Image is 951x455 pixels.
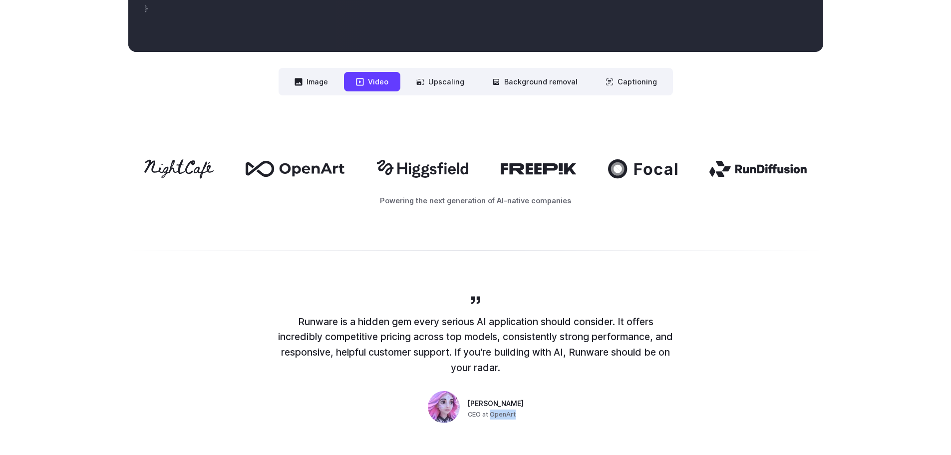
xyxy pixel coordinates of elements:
[344,72,400,91] button: Video
[480,72,590,91] button: Background removal
[404,72,476,91] button: Upscaling
[144,4,148,13] span: }
[468,399,524,410] span: [PERSON_NAME]
[128,195,823,206] p: Powering the next generation of AI-native companies
[428,391,460,423] img: Person
[468,410,516,420] span: CEO at OpenArt
[276,314,675,376] p: Runware is a hidden gem every serious AI application should consider. It offers incredibly compet...
[594,72,669,91] button: Captioning
[283,72,340,91] button: Image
